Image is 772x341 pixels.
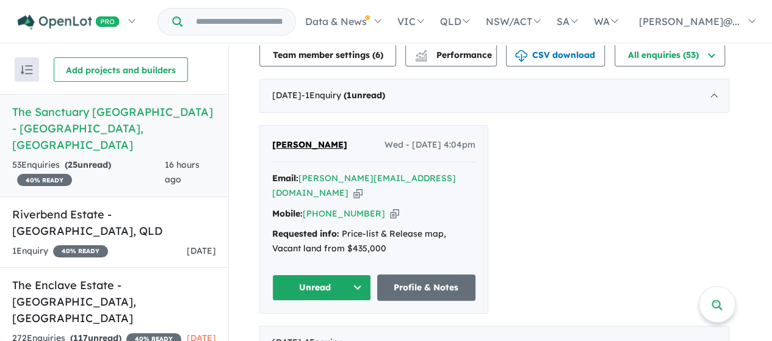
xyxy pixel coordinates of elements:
div: 1 Enquir y [12,244,108,259]
span: 40 % READY [53,245,108,257]
span: 6 [375,49,380,60]
button: Add projects and builders [54,57,188,82]
span: [DATE] [187,245,216,256]
button: All enquiries (53) [615,42,725,66]
button: Team member settings (6) [259,42,396,66]
a: [PERSON_NAME] [272,138,347,153]
div: Price-list & Release map, Vacant land from $435,000 [272,227,475,256]
strong: Email: [272,173,298,184]
img: sort.svg [21,65,33,74]
button: CSV download [506,42,605,66]
img: bar-chart.svg [415,54,427,62]
a: [PERSON_NAME][EMAIL_ADDRESS][DOMAIN_NAME] [272,173,456,198]
span: Performance [417,49,492,60]
div: [DATE] [259,79,729,113]
span: 25 [68,159,78,170]
strong: Requested info: [272,228,339,239]
span: 40 % READY [17,174,72,186]
div: 53 Enquir ies [12,158,165,187]
strong: ( unread) [65,159,111,170]
span: Wed - [DATE] 4:04pm [384,138,475,153]
strong: Mobile: [272,208,303,219]
input: Try estate name, suburb, builder or developer [185,9,293,35]
a: [PHONE_NUMBER] [303,208,385,219]
button: Copy [390,207,399,220]
img: download icon [515,50,527,62]
img: line-chart.svg [416,50,427,57]
img: Openlot PRO Logo White [18,15,120,30]
span: - 1 Enquir y [301,90,385,101]
h5: The Enclave Estate - [GEOGRAPHIC_DATA] , [GEOGRAPHIC_DATA] [12,277,216,326]
button: Performance [405,42,497,66]
span: 1 [347,90,352,101]
h5: Riverbend Estate - [GEOGRAPHIC_DATA] , QLD [12,206,216,239]
span: [PERSON_NAME]@... [639,15,740,27]
h5: The Sanctuary [GEOGRAPHIC_DATA] - [GEOGRAPHIC_DATA] , [GEOGRAPHIC_DATA] [12,104,216,153]
button: Copy [353,187,363,199]
span: 16 hours ago [165,159,200,185]
button: Unread [272,275,371,301]
span: [PERSON_NAME] [272,139,347,150]
a: Profile & Notes [377,275,476,301]
strong: ( unread) [344,90,385,101]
